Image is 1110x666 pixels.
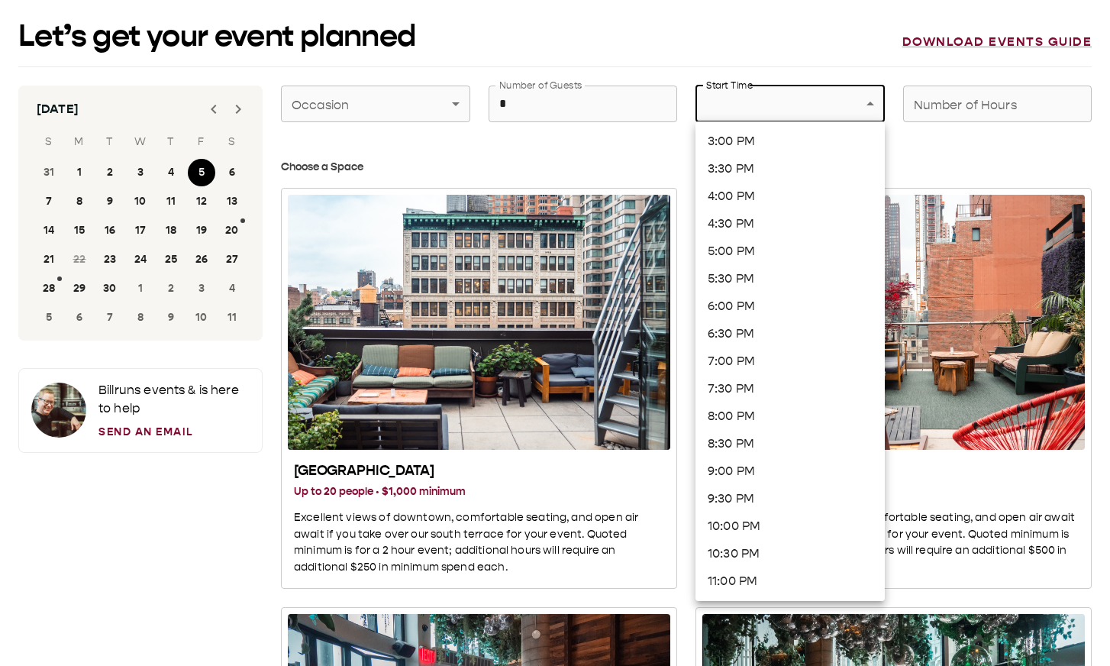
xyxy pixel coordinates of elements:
li: 6:00 PM [695,293,885,320]
li: 4:00 PM [695,183,885,210]
li: 9:30 PM [695,485,885,512]
li: 3:00 PM [695,128,885,155]
li: 8:30 PM [695,430,885,457]
li: 11:00 PM [695,567,885,595]
li: 5:00 PM [695,238,885,265]
li: 7:30 PM [695,375,885,403]
li: 7:00 PM [695,348,885,375]
li: 10:00 PM [695,512,885,540]
li: 9:00 PM [695,457,885,485]
li: 10:30 PM [695,540,885,567]
li: 8:00 PM [695,403,885,430]
li: 5:30 PM [695,265,885,293]
li: 6:30 PM [695,320,885,348]
li: 4:30 PM [695,210,885,238]
li: 3:30 PM [695,155,885,183]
